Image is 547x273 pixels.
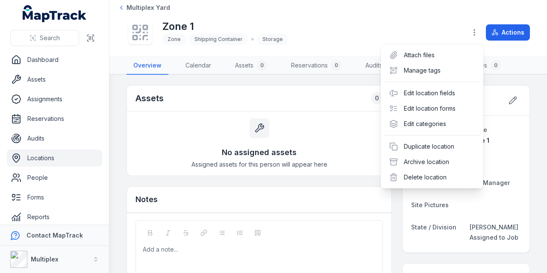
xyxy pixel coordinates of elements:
div: Edit location forms [384,101,480,116]
div: Edit categories [384,116,480,132]
div: Edit location fields [384,85,480,101]
div: Archive location [384,154,480,170]
div: Attach files [384,47,480,63]
div: Manage tags [384,63,480,78]
div: Duplicate location [384,139,480,154]
div: Delete location [384,170,480,185]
